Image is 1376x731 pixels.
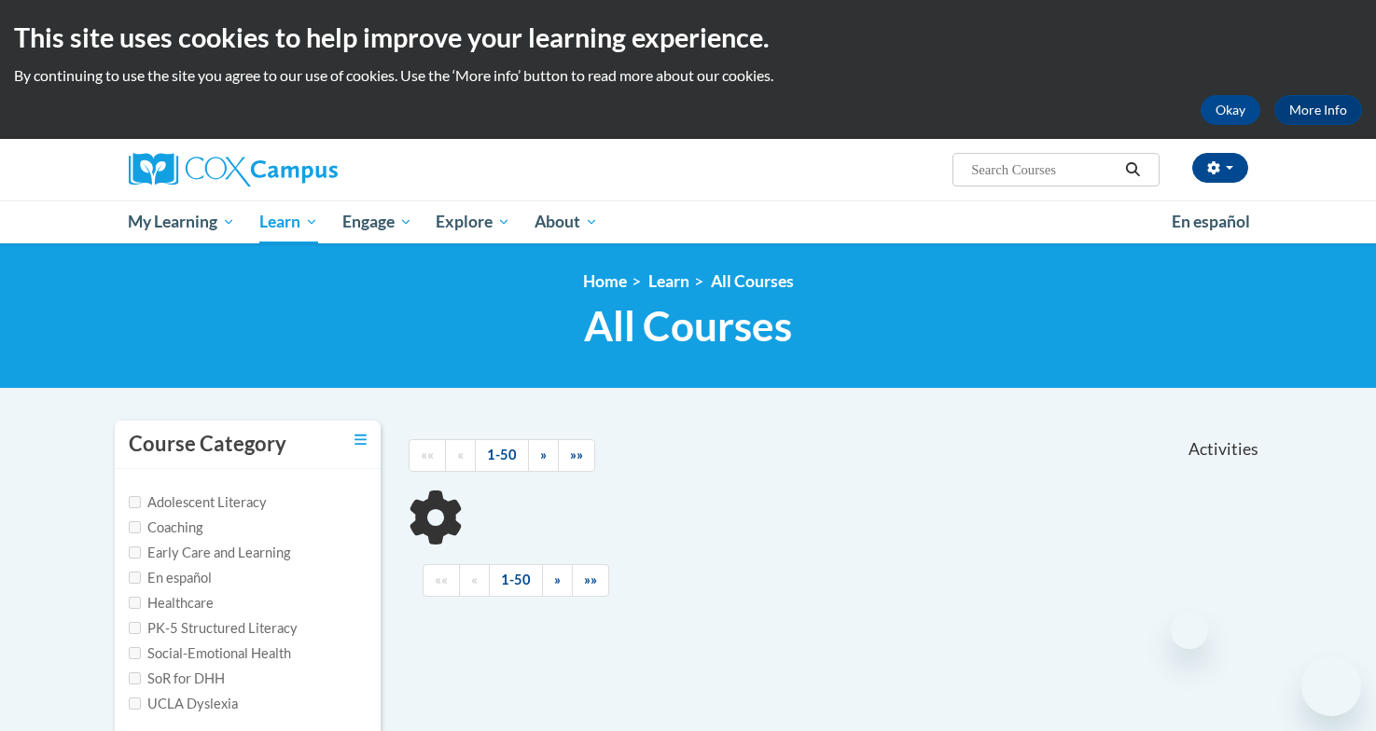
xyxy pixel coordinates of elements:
span: All Courses [584,301,792,351]
span: « [471,572,478,587]
a: Toggle collapse [354,430,367,450]
input: Checkbox for Options [129,521,141,533]
a: 1-50 [475,439,529,472]
a: End [572,564,609,597]
h2: This site uses cookies to help improve your learning experience. [14,19,1362,56]
iframe: Button to launch messaging window [1301,656,1361,716]
label: En español [129,568,212,588]
input: Checkbox for Options [129,622,141,634]
a: Learn [648,271,689,291]
label: PK-5 Structured Literacy [129,618,298,639]
a: 1-50 [489,564,543,597]
iframe: Close message [1171,612,1208,649]
label: Adolescent Literacy [129,492,267,513]
input: Checkbox for Options [129,546,141,559]
a: My Learning [117,200,248,243]
input: Checkbox for Options [129,672,141,684]
div: Main menu [101,200,1276,243]
button: Account Settings [1192,153,1248,183]
a: En español [1160,202,1262,241]
span: » [540,447,547,462]
a: Learn [247,200,330,243]
a: Home [583,271,627,291]
button: Search [1119,159,1147,181]
label: Early Care and Learning [129,543,290,563]
a: About [522,200,610,243]
span: Activities [1188,439,1258,460]
p: By continuing to use the site you agree to our use of cookies. Use the ‘More info’ button to read... [14,65,1362,86]
label: UCLA Dyslexia [129,694,238,714]
a: Next [528,439,559,472]
span: »» [584,572,597,587]
span: »» [570,447,583,462]
span: Learn [259,211,318,233]
a: Begining [423,564,460,597]
input: Checkbox for Options [129,697,141,710]
input: Search Courses [969,159,1119,181]
span: My Learning [128,211,235,233]
span: En español [1172,212,1250,231]
span: About [535,211,598,233]
input: Checkbox for Options [129,597,141,609]
label: Coaching [129,517,202,538]
a: End [558,439,595,472]
span: «« [435,572,448,587]
a: Begining [409,439,446,472]
label: Healthcare [129,593,214,614]
a: All Courses [711,271,794,291]
span: Engage [342,211,412,233]
input: Checkbox for Options [129,572,141,584]
a: Previous [459,564,490,597]
span: » [554,572,561,587]
input: Checkbox for Options [129,496,141,508]
a: Explore [424,200,522,243]
a: More Info [1274,95,1362,125]
h3: Course Category [129,430,286,459]
a: Engage [330,200,424,243]
label: SoR for DHH [129,669,225,689]
img: Cox Campus [129,153,338,186]
a: Next [542,564,573,597]
label: Social-Emotional Health [129,643,291,664]
input: Checkbox for Options [129,647,141,659]
a: Cox Campus [129,153,483,186]
button: Okay [1201,95,1260,125]
a: Previous [445,439,476,472]
span: « [457,447,464,462]
span: «« [421,447,434,462]
span: Explore [436,211,510,233]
